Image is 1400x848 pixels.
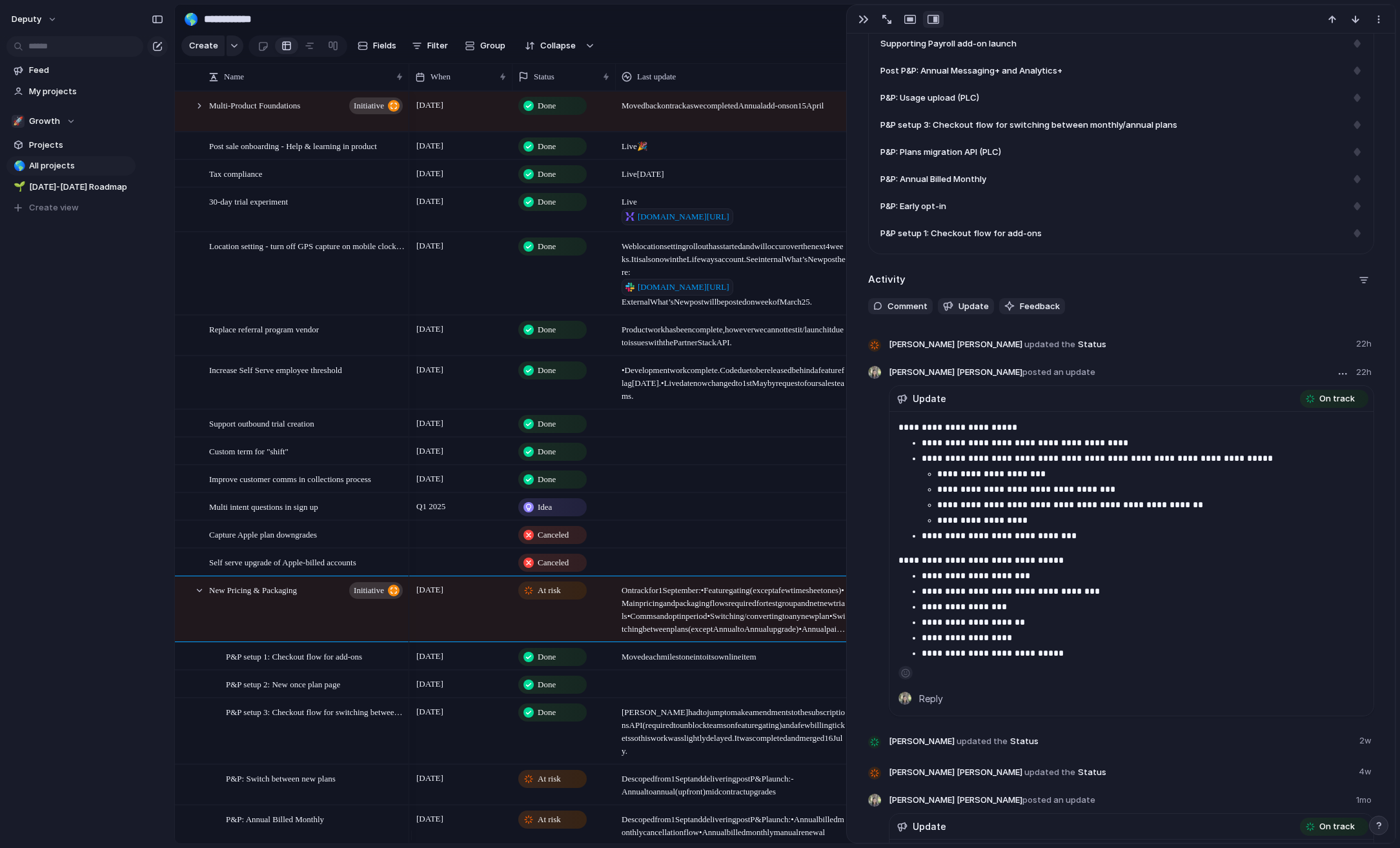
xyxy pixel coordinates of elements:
[889,338,1022,351] span: [PERSON_NAME] [PERSON_NAME]
[209,416,314,430] span: Support outbound trial creation
[349,97,403,114] button: initiative
[880,173,986,186] span: P&P: Annual Billed Monthly
[6,198,136,217] button: Create view
[209,443,289,458] span: Custom term for "shift"
[407,35,453,56] button: Filter
[880,37,1017,50] span: Supporting Payroll add-on launch
[616,233,851,308] span: Web location setting rollout has started and will occur over the next 4 weeks. It is also now in ...
[957,735,1008,748] span: updated the
[880,65,1062,77] span: Post P&P: Annual Messaging+ and Analytics+
[6,112,136,131] button: 🚀Growth
[413,166,447,181] span: [DATE]
[413,362,447,378] span: [DATE]
[226,704,405,719] span: P&P setup 3: Checkout flow for switching between monthly/annual plans
[373,39,396,52] span: Fields
[919,691,943,705] span: Reply
[959,300,989,313] span: Update
[1356,335,1374,350] span: 22h
[538,196,556,208] span: Done
[534,70,554,83] span: Status
[1022,794,1095,805] span: posted an update
[538,706,556,719] span: Done
[538,501,552,514] span: Idea
[354,581,384,600] span: initiative
[226,676,340,691] span: P&P setup 2: New once plan page
[14,159,23,174] div: 🌎
[6,61,136,80] a: Feed
[638,210,729,223] span: [DOMAIN_NAME][URL]
[538,418,556,430] span: Done
[458,35,512,56] button: Group
[209,97,300,112] span: Multi-Product Foundations
[616,357,851,403] span: • Development work complete. Code due to be released behind a feature flag [DATE]. • Live date no...
[517,35,582,56] button: Collapse
[1359,763,1374,778] span: 4w
[6,136,136,155] a: Projects
[538,99,556,112] span: Done
[29,201,79,214] span: Create view
[413,138,447,154] span: [DATE]
[181,35,225,56] button: Create
[1359,732,1374,747] span: 2w
[413,582,447,598] span: [DATE]
[12,181,25,194] button: 🌱
[538,473,556,486] span: Done
[480,39,505,52] span: Group
[209,138,377,153] span: Post sale onboarding - Help & learning in product
[538,813,561,826] span: At risk
[209,194,288,208] span: 30-day trial experiment
[209,471,371,486] span: Improve customer comms in collections process
[12,159,25,172] button: 🌎
[209,554,356,569] span: Self serve upgrade of Apple-billed accounts
[616,92,851,112] span: Moved back on track as we completed Annual add-ons on 15 April
[29,159,131,172] span: All projects
[431,70,451,83] span: When
[889,335,1348,353] span: Status
[538,323,556,336] span: Done
[413,704,447,720] span: [DATE]
[6,156,136,176] a: 🌎All projects
[538,651,556,663] span: Done
[1022,367,1095,377] span: posted an update
[209,362,342,377] span: Increase Self Serve employee threshold
[616,161,851,181] span: Live [DATE]
[6,177,136,197] a: 🌱[DATE]-[DATE] Roadmap
[352,35,401,56] button: Fields
[413,811,447,827] span: [DATE]
[6,9,64,30] button: deputy
[616,806,851,839] span: Descoped from 1 Sept and delivering post P&P launch: • Annual billed monthly cancellation flow • ...
[538,584,561,597] span: At risk
[868,272,906,287] h2: Activity
[413,194,447,209] span: [DATE]
[209,238,405,253] span: Location setting - turn off GPS capture on mobile clocking (lifeways)
[889,735,955,748] span: [PERSON_NAME]
[226,771,336,785] span: P&P: Switch between new plans
[184,10,198,28] div: 🌎
[224,70,244,83] span: Name
[413,416,447,431] span: [DATE]
[12,13,41,26] span: deputy
[538,364,556,377] span: Done
[540,39,576,52] span: Collapse
[538,240,556,253] span: Done
[209,499,318,514] span: Multi intent questions in sign up
[413,649,447,664] span: [DATE]
[622,279,733,296] a: [DOMAIN_NAME][URL]
[29,181,131,194] span: [DATE]-[DATE] Roadmap
[189,39,218,52] span: Create
[354,97,384,115] span: initiative
[622,208,733,225] a: [DOMAIN_NAME][URL]
[1356,794,1374,809] span: 1mo
[209,321,319,336] span: Replace referral program vendor
[12,115,25,128] div: 🚀
[1319,820,1355,833] span: On track
[209,166,262,181] span: Tax compliance
[616,577,851,636] span: On track for 1 September: • Feature gating (except a few timesheet ones) • Main pricing and packa...
[14,179,23,194] div: 🌱
[868,298,933,315] button: Comment
[538,529,569,541] span: Canceled
[209,527,317,541] span: Capture Apple plan downgrades
[413,676,447,692] span: [DATE]
[538,140,556,153] span: Done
